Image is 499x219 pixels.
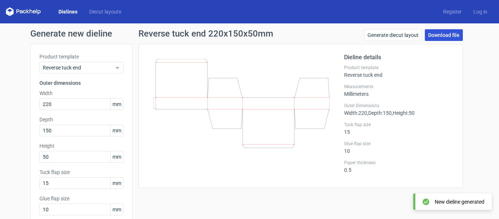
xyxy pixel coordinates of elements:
[364,29,422,41] a: Generate diecut layout
[344,141,454,147] label: Glue flap size
[344,160,454,173] div: 0.5
[39,169,123,176] label: Tuck flap size
[425,29,463,41] a: Download file
[39,53,123,60] label: Product template
[53,8,83,15] a: Dielines
[110,178,123,189] span: mm
[344,103,454,109] label: Outer Dimensions
[83,8,127,15] a: Diecut layouts
[344,84,454,90] label: Measurements
[344,110,367,116] span: Width : 220
[39,116,123,123] label: Depth
[344,122,454,135] div: 15
[110,99,123,110] span: mm
[43,64,115,71] span: Reverse tuck end
[344,65,454,71] label: Product template
[39,79,123,87] h3: Outer dimensions
[437,8,468,15] a: Register
[39,142,123,150] label: Height
[39,195,123,202] label: Glue flap size
[468,8,493,15] a: Log in
[110,151,123,162] span: mm
[367,110,392,116] span: , Depth : 150
[138,29,273,38] h1: Reverse tuck end 220x150x50mm
[344,122,454,128] label: Tuck flap size
[344,53,454,62] h2: Dieline details
[435,198,484,205] div: New dieline generated
[344,141,454,154] div: 10
[344,160,454,166] label: Paper thickness
[344,65,454,78] div: Reverse tuck end
[30,29,469,38] h1: Generate new dieline
[344,84,454,97] div: Millimeters
[110,125,123,136] span: mm
[110,204,123,215] span: mm
[392,110,415,116] span: , Height : 50
[39,90,123,97] label: Width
